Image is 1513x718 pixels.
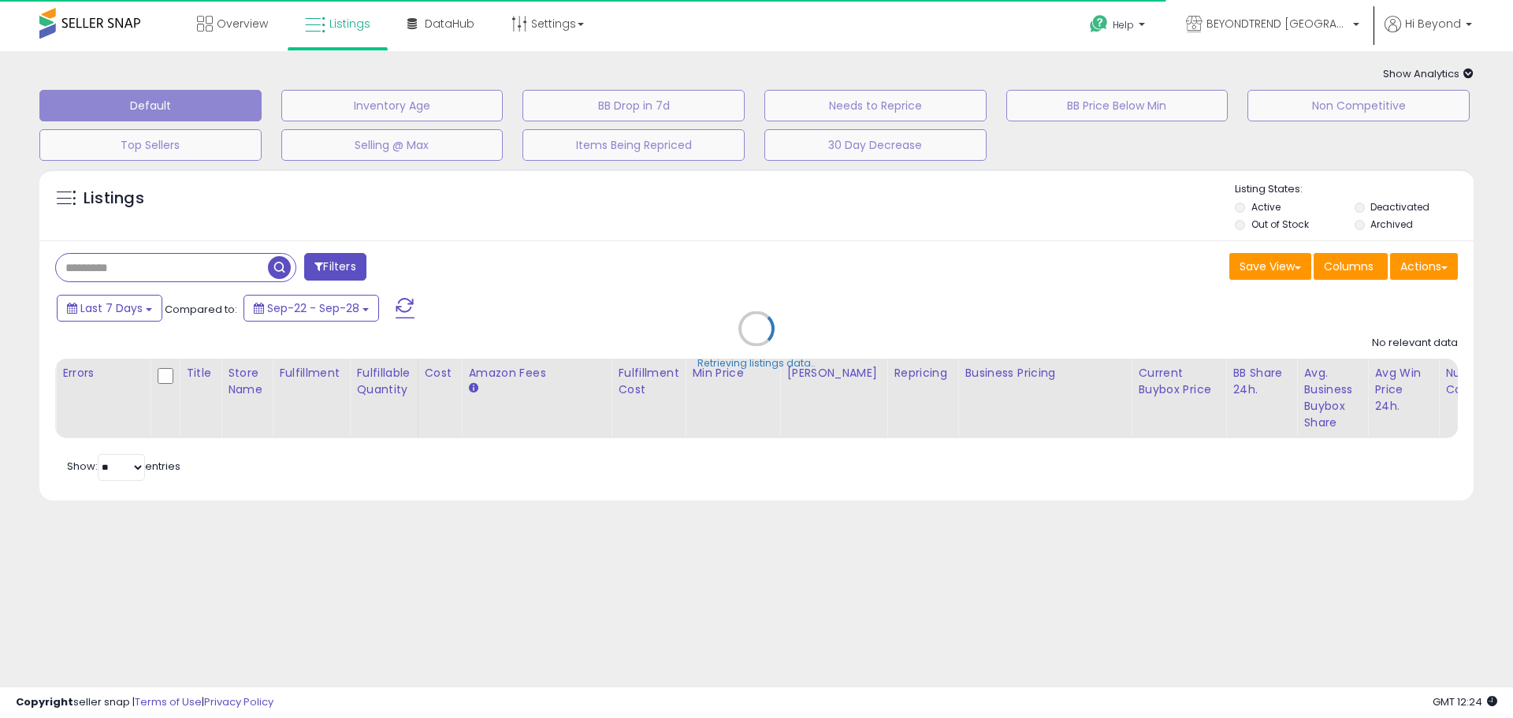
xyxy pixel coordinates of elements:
[1247,90,1470,121] button: Non Competitive
[39,90,262,121] button: Default
[1077,2,1161,51] a: Help
[1433,694,1497,709] span: 2025-10-6 12:24 GMT
[1385,16,1472,51] a: Hi Beyond
[1206,16,1348,32] span: BEYONDTREND [GEOGRAPHIC_DATA]
[1405,16,1461,32] span: Hi Beyond
[217,16,268,32] span: Overview
[16,695,273,710] div: seller snap | |
[1113,18,1134,32] span: Help
[39,129,262,161] button: Top Sellers
[764,129,987,161] button: 30 Day Decrease
[204,694,273,709] a: Privacy Policy
[281,129,504,161] button: Selling @ Max
[764,90,987,121] button: Needs to Reprice
[281,90,504,121] button: Inventory Age
[329,16,370,32] span: Listings
[1089,14,1109,34] i: Get Help
[1006,90,1229,121] button: BB Price Below Min
[135,694,202,709] a: Terms of Use
[1383,66,1474,81] span: Show Analytics
[697,356,816,370] div: Retrieving listings data..
[425,16,474,32] span: DataHub
[16,694,73,709] strong: Copyright
[522,90,745,121] button: BB Drop in 7d
[522,129,745,161] button: Items Being Repriced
